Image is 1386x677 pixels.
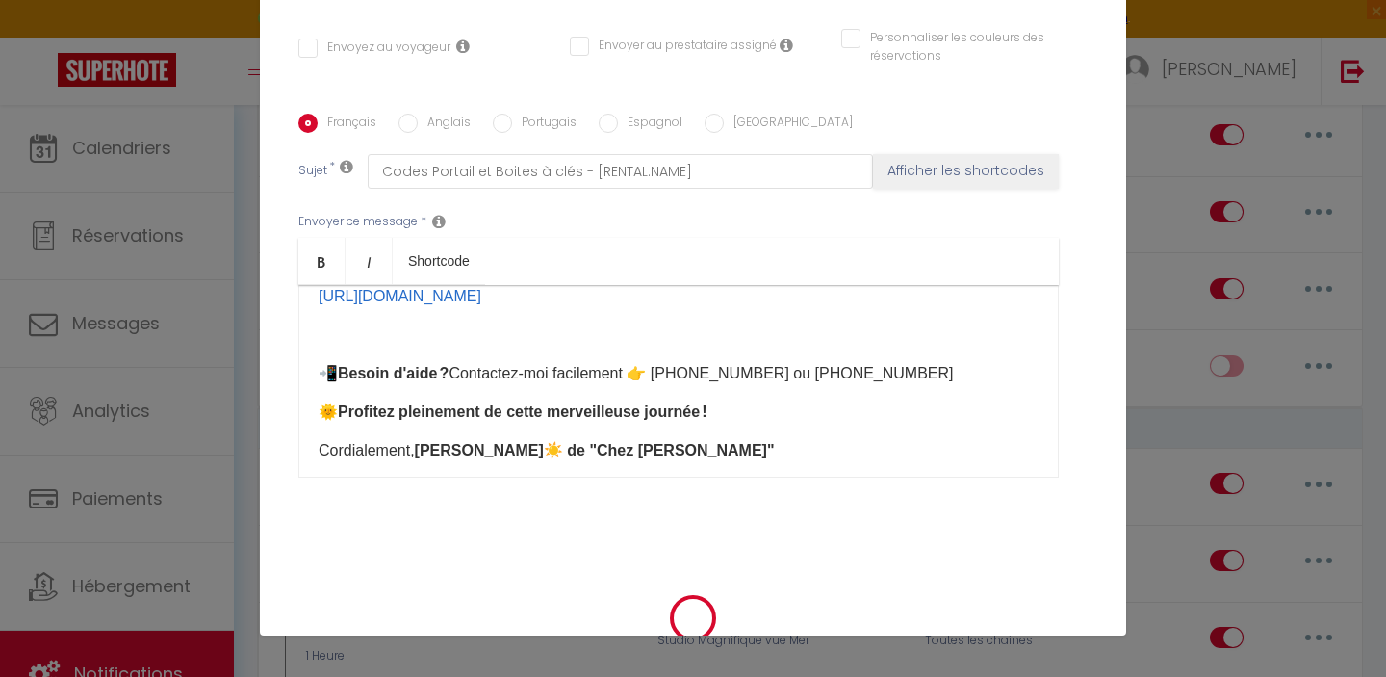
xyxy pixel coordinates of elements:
div: 🎉 [298,285,1059,478]
p: ​ ​ [319,285,1039,308]
a: Italic [346,238,393,284]
label: [GEOGRAPHIC_DATA] [724,114,853,135]
label: Anglais [418,114,471,135]
label: Français [318,114,376,135]
i: Envoyer au voyageur [456,39,470,54]
b: [PERSON_NAME]☀️ de "Chez [PERSON_NAME]" [415,442,775,458]
label: Envoyer ce message [298,213,418,231]
label: Portugais [512,114,577,135]
p: ​📲 Contactez-moi facilement 👉 [PHONE_NUMBER] ou [PHONE_NUMBER] [319,362,1039,385]
label: Espagnol [618,114,682,135]
button: Ouvrir le widget de chat LiveChat [15,8,73,65]
i: Subject [340,159,353,174]
a: Bold [298,238,346,284]
p: Cordialement, ​ [319,439,1039,462]
i: Envoyer au prestataire si il est assigné [780,38,793,53]
iframe: Chat [1304,590,1372,663]
i: Message [432,214,446,229]
b: Besoin d'aide ? [338,365,449,381]
b: Profitez pleinement de cette merveilleuse journée ! [338,404,707,420]
a: [URL][DOMAIN_NAME] [319,288,481,304]
a: Shortcode [393,238,485,284]
label: Sujet [298,162,327,182]
button: Afficher les shortcodes [873,154,1059,189]
p: ​🌞 [319,401,1039,424]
